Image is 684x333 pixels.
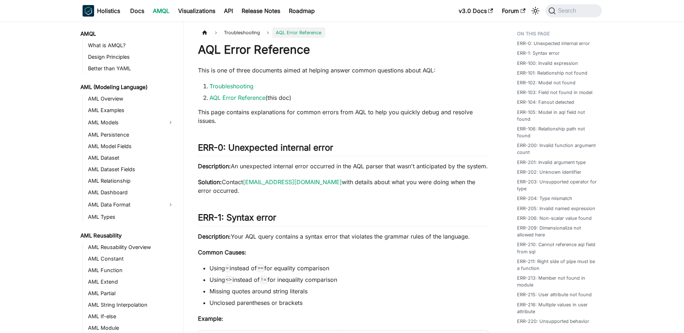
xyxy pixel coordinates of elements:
a: AML Reusability [78,231,177,241]
code: == [257,265,265,272]
a: Troubleshooting [209,83,253,90]
p: This is one of three documents aimed at helping answer common questions about AQL: [198,66,488,75]
a: ERR-104: Fanout detected [517,99,574,106]
p: This page contains explanations for common errors from AQL to help you quickly debug and resolve ... [198,108,488,125]
a: ERR-200: Invalid function argument count [517,142,597,156]
a: ERR-210: Cannot reference aql field from sql [517,241,597,255]
li: Using instead of for equality comparison [209,264,488,272]
a: AML Relationship [86,176,177,186]
a: Forum [498,5,530,17]
a: ERR-205: Invalid named expression [517,205,595,212]
code: <> [225,276,233,283]
code: != [260,276,268,283]
a: ERR-1: Syntax error [517,50,560,57]
a: AML String Interpolation [86,300,177,310]
span: Troubleshooting [220,27,264,38]
li: (this doc) [209,93,488,102]
a: AML Model Fields [86,141,177,151]
a: ERR-0: Unexpected internal error [517,40,590,47]
a: AMQL [149,5,174,17]
a: ERR-220: Unsupported behavior [517,318,589,325]
code: = [225,265,230,272]
a: Design Principles [86,52,177,62]
a: AML Constant [86,254,177,264]
a: AML Module [86,323,177,333]
a: ERR-204: Type mismatch [517,195,572,202]
a: AML (Modeling Language) [78,82,177,92]
p: Your AQL query contains a syntax error that violates the grammar rules of the language. [198,232,488,241]
a: HolisticsHolisticsHolistics [83,5,120,17]
a: AML Dataset [86,153,177,163]
a: ERR-206: Non-scalar value found [517,215,592,222]
a: AQL Error Reference [209,94,265,101]
a: API [220,5,237,17]
a: Visualizations [174,5,220,17]
a: AML Dashboard [86,187,177,197]
a: AML Persistence [86,130,177,140]
nav: Breadcrumbs [198,27,488,38]
button: Switch between dark and light mode (currently system mode) [530,5,541,17]
a: ERR-209: Dimensionalize not allowed here [517,225,597,238]
li: Missing quotes around string literals [209,287,488,296]
a: AMQL [78,29,177,39]
a: AML Function [86,265,177,275]
strong: Description: [198,233,231,240]
strong: Example: [198,315,223,322]
a: ERR-100: Invalid expression [517,60,578,67]
a: AML If-else [86,311,177,321]
a: AML Overview [86,94,177,104]
p: Contact with details about what you were doing when the error occurred. [198,178,488,195]
a: Better than YAML [86,63,177,74]
img: Holistics [83,5,94,17]
h1: AQL Error Reference [198,43,488,57]
strong: Description: [198,163,231,170]
a: AML Partial [86,288,177,298]
a: ERR-101: Relationship not found [517,70,587,76]
a: AML Types [86,212,177,222]
a: ERR-201: Invalid argument type [517,159,586,166]
a: AML Extend [86,277,177,287]
span: Search [556,8,581,14]
h2: ERR-1: Syntax error [198,212,488,226]
a: Roadmap [284,5,319,17]
a: AML Models [86,117,164,128]
button: Expand sidebar category 'AML Data Format' [164,199,177,210]
h2: ERR-0: Unexpected internal error [198,142,488,156]
a: ERR-202: Unknown identifier [517,169,581,176]
a: ERR-105: Model in aql field not found [517,109,597,123]
button: Expand sidebar category 'AML Models' [164,117,177,128]
a: v3.0 Docs [454,5,498,17]
a: AML Data Format [86,199,164,210]
a: ERR-106: Relationship path not found [517,125,597,139]
a: Release Notes [237,5,284,17]
p: An unexpected internal error occurred in the AQL parser that wasn't anticipated by the system. [198,162,488,170]
button: Search (Command+K) [546,4,601,17]
a: AML Examples [86,105,177,115]
a: ERR-216: Multiple values in user attribute [517,301,597,315]
li: Unclosed parentheses or brackets [209,298,488,307]
a: ERR-215: User attribute not found [517,291,592,298]
a: [EMAIL_ADDRESS][DOMAIN_NAME] [243,178,342,186]
strong: Common Causes: [198,249,246,256]
a: ERR-213: Member not found in module [517,275,597,288]
li: Using instead of for inequality comparison [209,275,488,284]
a: AML Reusability Overview [86,242,177,252]
a: What is AMQL? [86,40,177,50]
a: ERR-211: Right side of pipe must be a function [517,258,597,272]
a: Home page [198,27,212,38]
strong: Solution: [198,178,222,186]
a: ERR-103: Field not found in model [517,89,592,96]
span: AQL Error Reference [272,27,325,38]
a: ERR-203: Unsupported operator for type [517,178,597,192]
b: Holistics [97,6,120,15]
nav: Docs sidebar [75,22,184,333]
a: ERR-102: Model not found [517,79,575,86]
a: AML Dataset Fields [86,164,177,174]
a: Docs [126,5,149,17]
